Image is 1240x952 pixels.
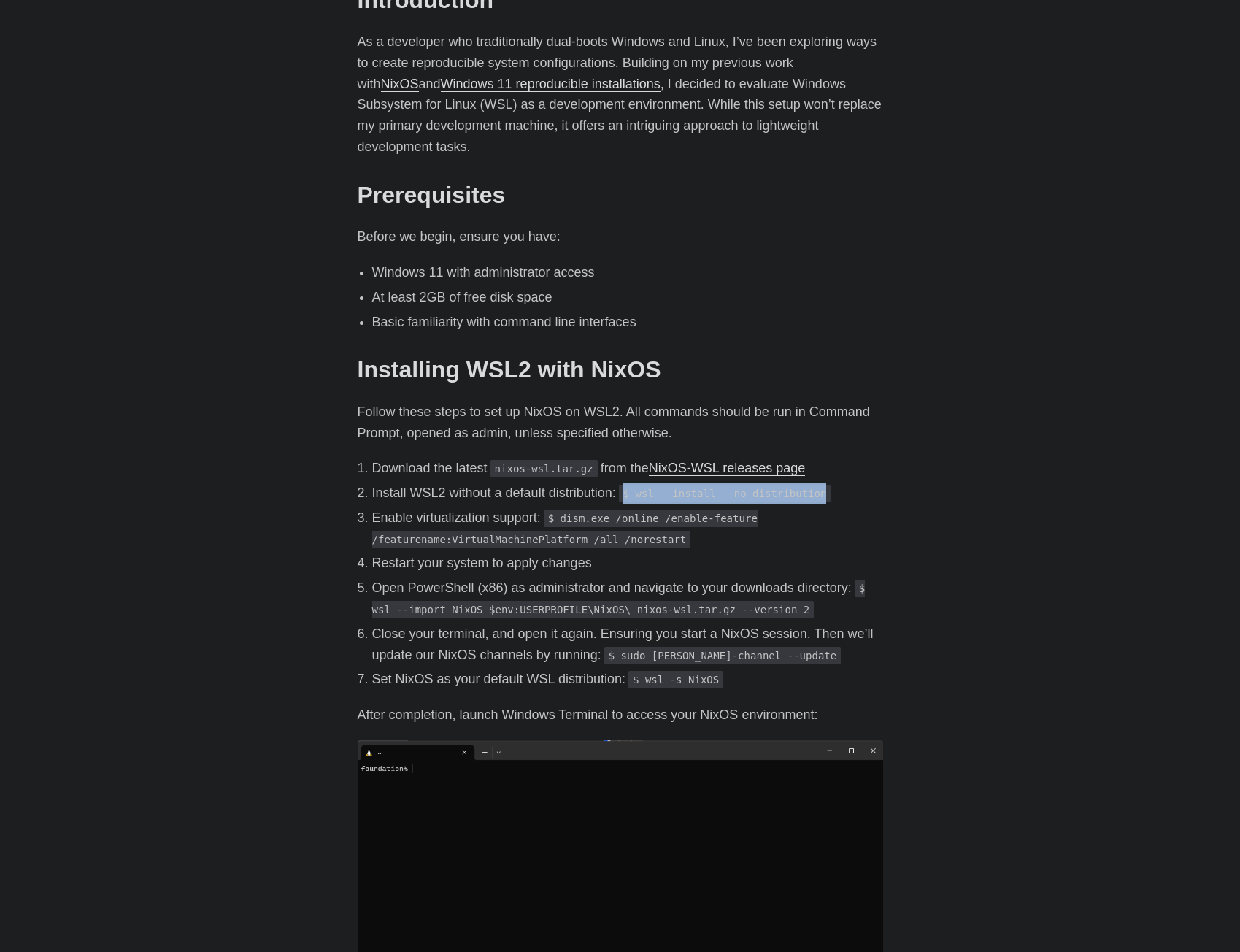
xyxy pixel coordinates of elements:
[358,31,883,158] p: As a developer who traditionally dual-boots Windows and Linux, I’ve been exploring ways to create...
[372,623,883,666] p: Close your terminal, and open it again. Ensuring you start a NixOS session. Then we’ll update our...
[358,356,883,383] h2: Installing WSL2 with NixOS
[604,647,842,664] code: $ sudo [PERSON_NAME]-channel --update
[372,312,883,333] li: Basic familiarity with command line interfaces
[372,262,883,283] li: Windows 11 with administrator access
[372,669,883,690] p: Set NixOS as your default WSL distribution:
[372,510,758,548] code: $ dism.exe /online /enable-feature /featurename:VirtualMachinePlatform /all /norestart
[649,461,805,475] a: NixOS-WSL releases page
[372,458,883,479] p: Download the latest from the
[358,705,883,726] p: After completion, launch Windows Terminal to access your NixOS environment:
[372,483,883,504] p: Install WSL2 without a default distribution:
[372,507,883,550] p: Enable virtualization support:
[372,577,883,620] p: Open PowerShell (x86) as administrator and navigate to your downloads directory:
[619,485,831,502] code: $ wsl --install --no-distribution
[372,553,883,574] p: Restart your system to apply changes
[358,402,883,444] p: Follow these steps to set up NixOS on WSL2. All commands should be run in Command Prompt, opened ...
[441,77,661,91] a: Windows 11 reproducible installations
[490,460,598,477] code: nixos-wsl.tar.gz
[381,77,419,91] a: NixOS
[628,671,723,688] code: $ wsl -s NixOS
[358,226,883,247] p: Before we begin, ensure you have:
[358,181,883,209] h2: Prerequisites
[372,287,883,308] li: At least 2GB of free disk space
